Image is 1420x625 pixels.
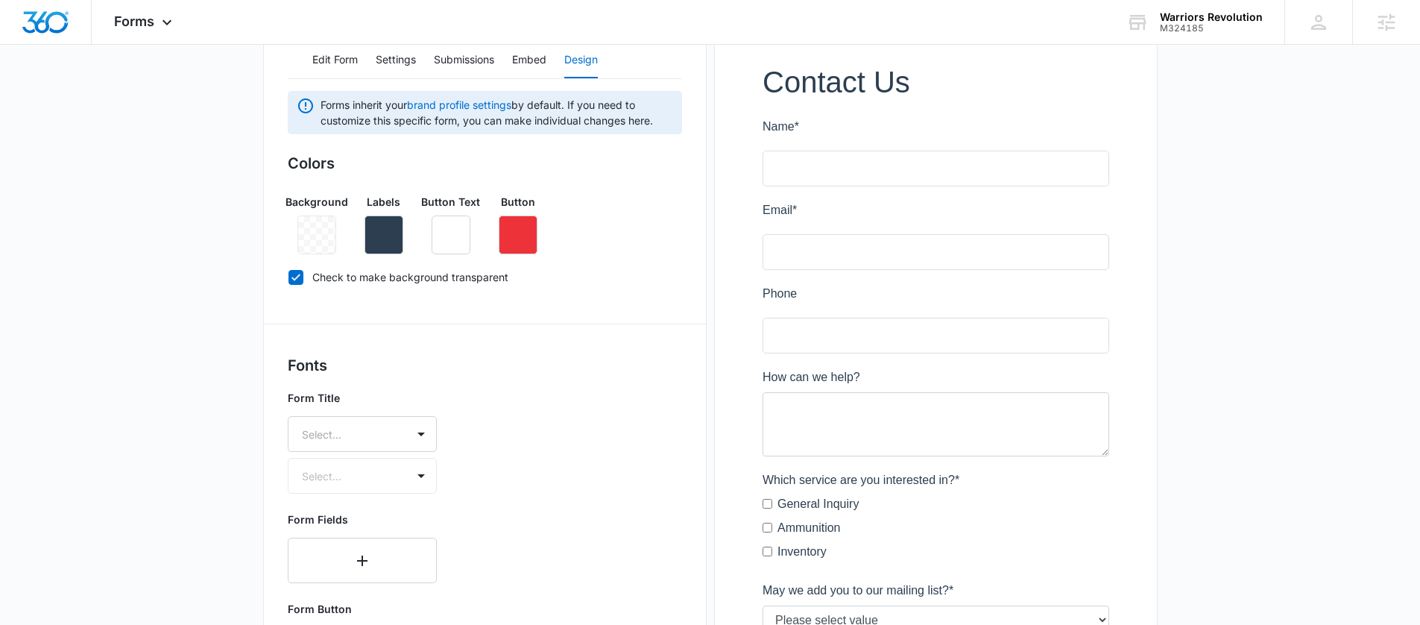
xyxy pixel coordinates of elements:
span: Forms [114,13,154,29]
label: Inventory [15,479,64,497]
p: Labels [367,194,400,210]
a: brand profile settings [407,98,511,111]
h3: Fonts [288,354,682,377]
button: Submissions [434,43,494,78]
span: Forms inherit your by default. If you need to customize this specific form, you can make individu... [321,97,673,128]
span: Submit [10,592,47,605]
button: Design [564,43,598,78]
label: Check to make background transparent [288,269,682,285]
button: Embed [512,43,546,78]
button: Remove [432,216,470,254]
p: Form Fields [288,512,437,527]
button: Remove [499,216,537,254]
p: Form Title [288,390,437,406]
p: Background [285,194,348,210]
button: Settings [376,43,416,78]
p: Button Text [421,194,480,210]
p: Form Button [288,601,437,617]
button: Edit Form [312,43,358,78]
iframe: reCAPTCHA [294,577,485,621]
button: Remove [365,216,403,254]
label: General Inquiry [15,431,96,449]
h3: Colors [288,152,682,175]
div: account id [1160,23,1263,34]
label: Ammunition [15,455,78,473]
div: account name [1160,11,1263,23]
p: Button [501,194,535,210]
